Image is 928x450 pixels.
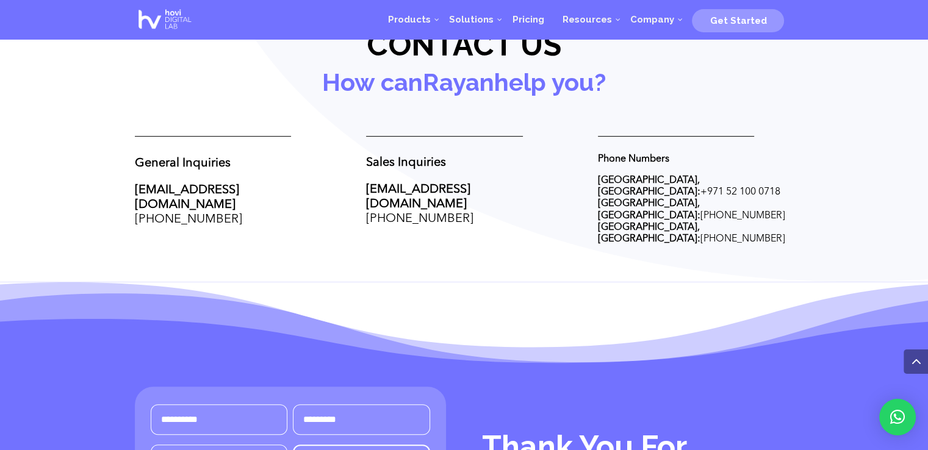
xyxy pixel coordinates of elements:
a: Get Started [692,10,784,29]
a: [PHONE_NUMBER] [366,213,473,225]
span: Company [630,14,674,25]
span: Get Started [710,15,766,26]
span: Resources [562,14,611,25]
a: Pricing [503,1,553,38]
a: Resources [553,1,620,38]
strong: [GEOGRAPHIC_DATA], [GEOGRAPHIC_DATA]: [598,176,700,197]
a: Products [379,1,440,38]
span: 971 52 100 0718 [707,187,780,197]
span: Pricing [512,14,544,25]
h3: How can help you? [135,69,794,102]
h2: Contact us [135,28,794,68]
strong: Phone Numbers [598,154,669,164]
strong: General Inquiries [135,157,231,170]
a: [EMAIL_ADDRESS][DOMAIN_NAME] [366,184,470,210]
strong: [GEOGRAPHIC_DATA], [GEOGRAPHIC_DATA]: [598,199,700,220]
a: Rayan [423,68,494,96]
strong: [GEOGRAPHIC_DATA], [GEOGRAPHIC_DATA]: [598,223,700,244]
p: + [PHONE_NUMBER] [PHONE_NUMBER] [598,175,793,245]
a: Company [620,1,683,38]
span: Products [388,14,431,25]
a: [PHONE_NUMBER] [135,213,242,226]
a: [EMAIL_ADDRESS][DOMAIN_NAME] [135,184,239,211]
span: Solutions [449,14,494,25]
strong: Sales Inquiries [366,157,446,169]
a: Solutions [440,1,503,38]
